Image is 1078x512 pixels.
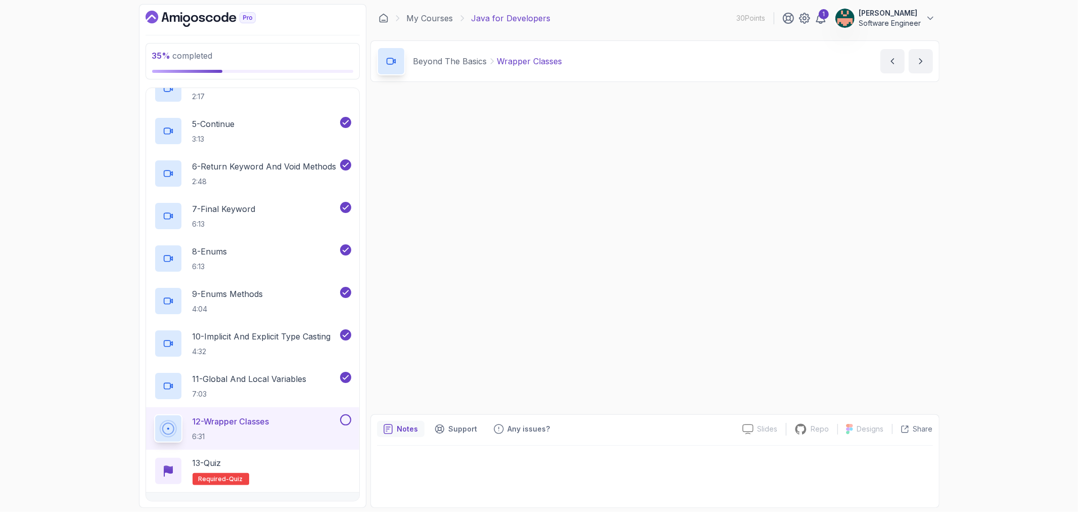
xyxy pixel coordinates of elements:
p: Java for Developers [472,12,551,24]
p: 8 - Enums [193,245,227,258]
p: Support [449,424,478,434]
div: 1 [819,9,829,19]
p: 11 - Global And Local Variables [193,373,307,385]
p: Wrapper Classes [497,55,563,67]
p: 6:13 [193,262,227,272]
a: 1 [815,12,827,24]
p: 9 - Enums Methods [193,288,263,300]
span: Required- [199,475,229,483]
p: Slides [758,424,778,434]
button: 9-Enums Methods4:04 [154,287,351,315]
button: 10-Implicit And Explicit Type Casting4:32 [154,329,351,358]
p: Beyond The Basics [413,55,487,67]
button: previous content [880,49,905,73]
button: 2:17 [154,74,351,103]
button: 8-Enums6:13 [154,244,351,273]
p: 4:04 [193,304,263,314]
button: Support button [429,421,484,437]
span: quiz [229,475,243,483]
button: 7-Final Keyword6:13 [154,202,351,230]
p: Designs [857,424,884,434]
button: Share [892,424,933,434]
p: 6:13 [193,219,256,229]
a: My Courses [407,12,453,24]
button: 13-QuizRequired-quiz [154,457,351,485]
button: 11-Global And Local Variables7:03 [154,372,351,400]
p: 5 - Continue [193,118,235,130]
p: [PERSON_NAME] [859,8,921,18]
p: 12 - Wrapper Classes [193,415,269,428]
p: 4:32 [193,347,331,357]
a: Dashboard [379,13,389,23]
p: Any issues? [508,424,550,434]
p: 7 - Final Keyword [193,203,256,215]
span: completed [152,51,213,61]
p: 10 - Implicit And Explicit Type Casting [193,330,331,343]
p: 3:13 [193,134,235,144]
p: Notes [397,424,418,434]
button: 5-Continue3:13 [154,117,351,145]
p: Share [913,424,933,434]
p: 7:03 [193,389,307,399]
button: user profile image[PERSON_NAME]Software Engineer [835,8,935,28]
button: next content [909,49,933,73]
p: 6:31 [193,432,269,442]
button: notes button [377,421,425,437]
p: 2:17 [193,92,305,102]
p: Repo [811,424,829,434]
button: 6-Return Keyword And Void Methods2:48 [154,159,351,188]
span: 35 % [152,51,171,61]
p: 30 Points [737,13,766,23]
a: Dashboard [146,11,279,27]
button: Feedback button [488,421,556,437]
img: user profile image [835,9,855,28]
p: 13 - Quiz [193,457,221,469]
p: 2:48 [193,177,337,187]
button: 12-Wrapper Classes6:31 [154,414,351,443]
p: 6 - Return Keyword And Void Methods [193,160,337,173]
p: Software Engineer [859,18,921,28]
